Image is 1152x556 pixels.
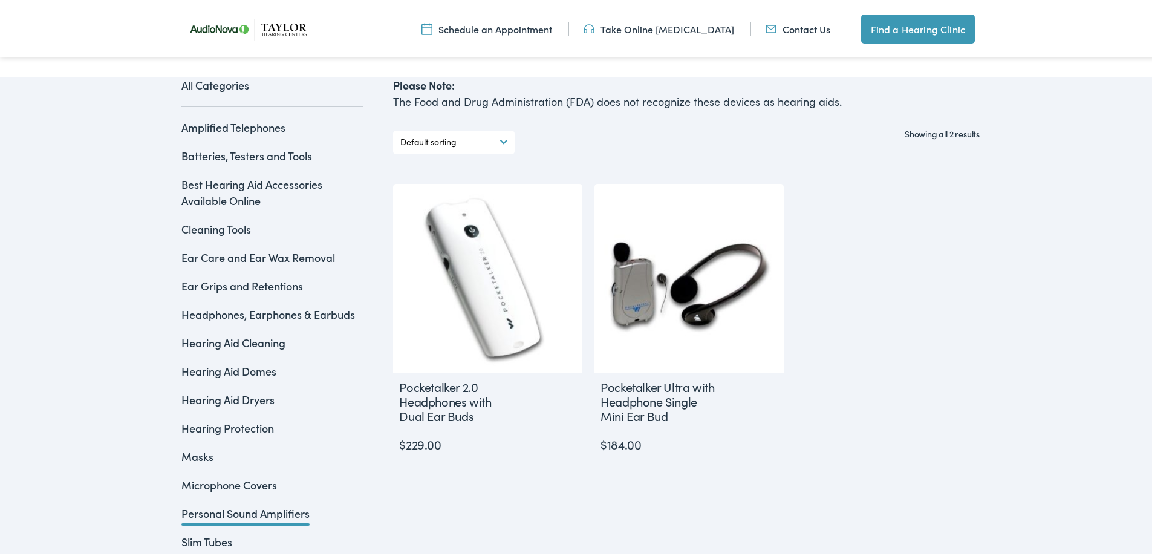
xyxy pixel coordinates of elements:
[905,125,980,138] p: Showing all 2 results
[181,247,335,263] a: Ear Care and Ear Wax Removal
[399,433,406,450] span: $
[584,20,594,33] img: utility icon
[181,532,232,547] a: Slim Tubes
[594,371,723,427] h2: Pocketalker Ultra with Headphone Single Mini Ear Bud
[181,475,277,490] a: Microphone Covers
[181,361,276,376] a: Hearing Aid Domes
[400,128,507,152] select: Shop order
[181,304,355,319] a: Headphones, Earphones & Earbuds
[861,12,975,41] a: Find a Hearing Clinic
[181,503,310,518] a: Personal Sound Amplifiers
[181,418,274,433] a: Hearing Protection
[393,371,522,427] h2: Pocketalker 2.0 Headphones with Dual Ear Buds
[393,75,455,90] strong: Please Note:
[181,74,363,105] a: All Categories
[181,174,322,206] a: Best Hearing Aid Accessories Available Online
[594,182,784,451] a: Pocketalker Ultra with Headphone Single Mini Ear Bud $184.00
[181,390,275,405] a: Hearing Aid Dryers
[584,20,734,33] a: Take Online [MEDICAL_DATA]
[421,20,552,33] a: Schedule an Appointment
[181,446,213,462] a: Masks
[393,182,582,451] a: Pocketalker 2.0 Headphones with Dual Ear Buds $229.00
[181,219,251,234] a: Cleaning Tools
[600,433,641,450] bdi: 184.00
[393,91,980,107] p: The Food and Drug Administration (FDA) does not recognize these devices as hearing aids.
[181,333,285,348] a: Hearing Aid Cleaning
[181,117,285,132] a: Amplified Telephones
[766,20,776,33] img: utility icon
[600,433,607,450] span: $
[181,146,312,161] a: Batteries, Testers and Tools
[399,433,441,450] bdi: 229.00
[181,276,303,291] a: Ear Grips and Retentions
[421,20,432,33] img: utility icon
[766,20,830,33] a: Contact Us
